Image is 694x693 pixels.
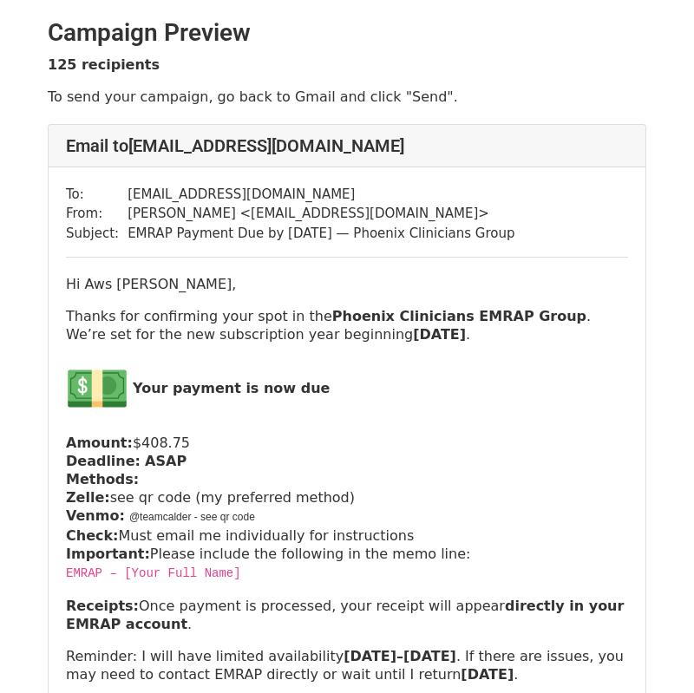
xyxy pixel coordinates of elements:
[133,380,330,396] strong: Your payment is now due
[66,434,628,452] p: $408.75
[66,527,119,544] strong: Check:
[48,88,646,106] p: To send your campaign, go back to Gmail and click "Send".
[145,453,187,469] strong: ASAP
[66,185,128,205] td: To:
[48,56,160,73] strong: 125 recipients
[66,598,139,614] strong: Receipts:
[66,453,141,469] strong: Deadline:
[66,526,628,545] p: Must email me individually for instructions
[66,224,128,244] td: Subject:
[66,597,628,633] p: Once payment is processed, your receipt will appear .
[66,647,628,683] p: Reminder: I will have limited availability . If there are issues, you may need to contact EMRAP d...
[66,488,628,507] p: see qr code (my preferred method)
[66,435,133,451] strong: Amount:
[66,471,139,487] strong: Methods:
[66,507,125,524] strong: Venmo:
[128,185,514,205] td: [EMAIL_ADDRESS][DOMAIN_NAME]
[66,545,628,583] p: Please include the following in the memo line:
[66,357,128,420] img: 💵
[66,566,241,580] code: EMRAP – [Your Full Name]
[66,489,110,506] strong: Zelle:
[66,307,628,343] p: Thanks for confirming your spot in the . We’re set for the new subscription year beginning .
[128,224,514,244] td: EMRAP Payment Due by [DATE] — Phoenix Clinicians Group
[461,666,514,683] strong: [DATE]
[48,18,646,48] h2: Campaign Preview
[413,326,466,343] strong: [DATE]
[128,204,514,224] td: [PERSON_NAME] < [EMAIL_ADDRESS][DOMAIN_NAME] >
[332,308,586,324] strong: Phoenix Clinicians EMRAP Group
[66,135,628,156] h4: Email to [EMAIL_ADDRESS][DOMAIN_NAME]
[66,204,128,224] td: From:
[66,598,624,632] strong: directly in your EMRAP account
[129,511,255,523] span: @teamcalder - see qr code
[66,275,628,293] p: Hi Aws [PERSON_NAME],
[66,546,150,562] strong: Important:
[344,648,456,664] strong: [DATE]–[DATE]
